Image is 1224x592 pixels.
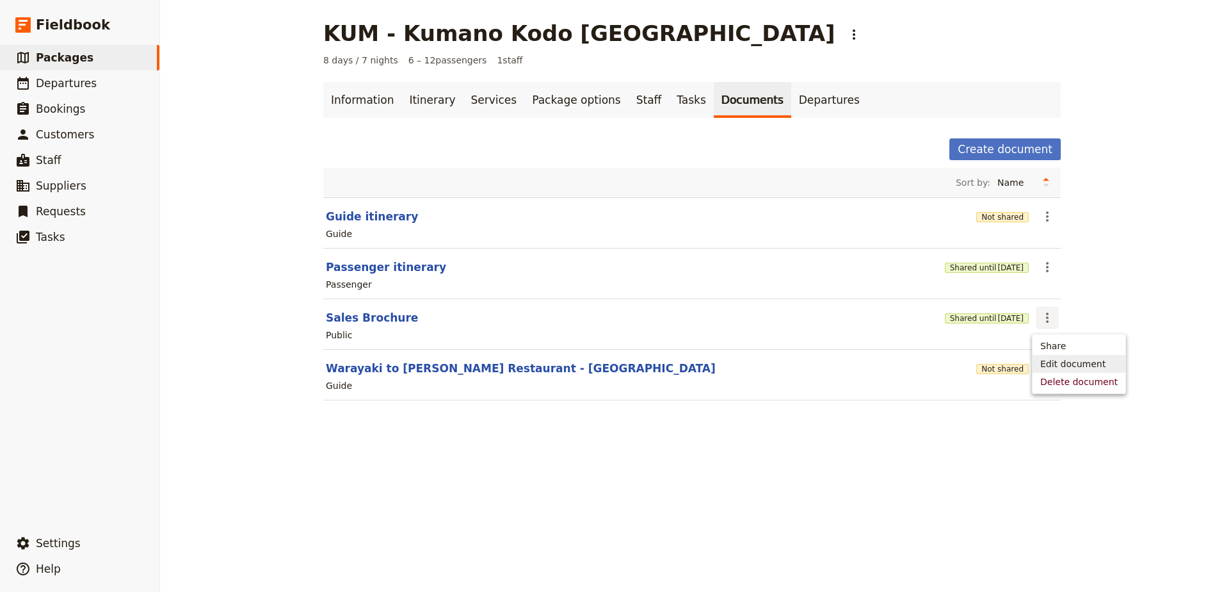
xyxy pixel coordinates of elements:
h1: KUM - Kumano Kodo [GEOGRAPHIC_DATA] [323,21,835,46]
span: [DATE] [997,313,1024,324]
span: [DATE] [997,263,1024,273]
a: Information [323,82,401,118]
span: Bookings [36,103,85,115]
button: Guide itinerary [326,209,418,224]
span: 8 days / 7 nights [323,54,398,67]
span: Sort by: [956,176,990,189]
button: Not shared [976,212,1029,222]
button: Shared until[DATE] [945,263,1029,273]
span: Departures [36,77,97,90]
span: Requests [36,205,86,218]
button: Shared until[DATE] [945,313,1029,324]
span: Packages [36,51,93,64]
div: Guide [326,379,352,392]
div: Guide [326,227,352,240]
a: Documents [714,82,791,118]
span: Suppliers [36,179,86,192]
a: Services [463,82,525,118]
span: Settings [36,537,81,550]
a: Itinerary [401,82,463,118]
span: Customers [36,128,94,141]
button: Share [1033,337,1125,355]
span: Fieldbook [36,15,110,35]
button: Actions [843,24,865,45]
div: Passenger [326,278,372,291]
a: Tasks [669,82,714,118]
button: Edit document [1033,355,1125,373]
button: Actions [1036,307,1058,329]
span: Staff [36,154,61,167]
a: Departures [791,82,867,118]
span: Share [1040,340,1066,352]
button: Delete document [1033,373,1125,391]
a: Package options [524,82,628,118]
span: Edit document [1040,358,1106,370]
button: Create document [949,138,1061,160]
a: Staff [629,82,670,118]
button: Passenger itinerary [326,259,446,275]
span: Tasks [36,231,65,243]
select: Sort by: [992,173,1036,192]
span: 1 staff [497,54,522,67]
button: Change sort direction [1036,173,1056,192]
span: 6 – 12 passengers [408,54,487,67]
button: Not shared [976,364,1029,374]
span: Help [36,563,61,575]
button: Sales Brochure [326,310,418,325]
span: Delete document [1040,375,1118,388]
div: Public [326,329,352,341]
button: Actions [1036,256,1058,278]
button: Warayaki to [PERSON_NAME] Restaurant - [GEOGRAPHIC_DATA] [326,361,716,376]
button: Actions [1036,206,1058,227]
